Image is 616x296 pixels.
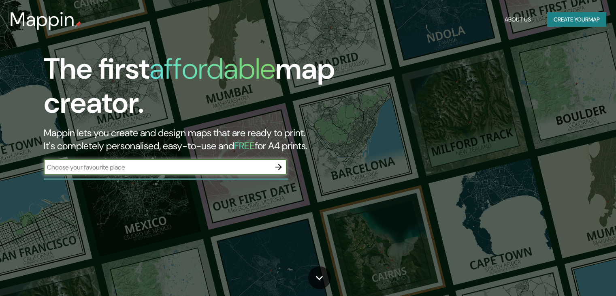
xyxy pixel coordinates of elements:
img: mappin-pin [75,21,81,28]
h5: FREE [234,139,255,152]
h3: Mappin [10,8,75,31]
button: About Us [501,12,534,27]
h2: Mappin lets you create and design maps that are ready to print. It's completely personalised, eas... [44,127,352,152]
input: Choose your favourite place [44,163,271,172]
h1: The first map creator. [44,52,352,127]
button: Create yourmap [547,12,606,27]
h1: affordable [149,50,275,88]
